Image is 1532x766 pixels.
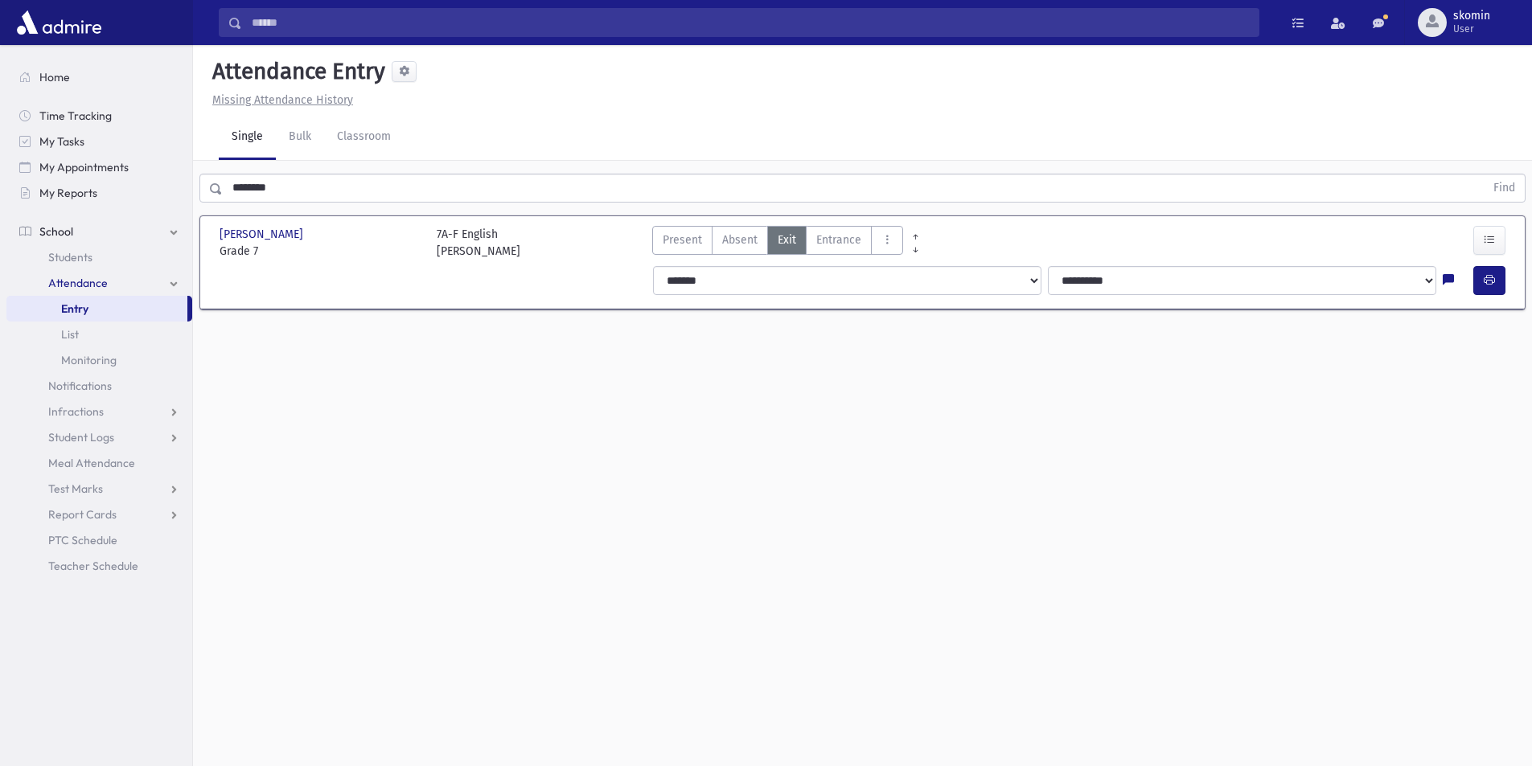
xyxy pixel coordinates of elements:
[6,154,192,180] a: My Appointments
[48,250,92,264] span: Students
[663,231,702,248] span: Present
[39,186,97,200] span: My Reports
[6,476,192,502] a: Test Marks
[722,231,758,248] span: Absent
[778,231,796,248] span: Exit
[48,559,138,573] span: Teacher Schedule
[6,399,192,424] a: Infractions
[6,527,192,553] a: PTC Schedule
[48,481,103,496] span: Test Marks
[48,430,114,444] span: Student Logs
[6,180,192,206] a: My Reports
[48,456,135,470] span: Meal Attendance
[39,70,70,84] span: Home
[61,301,88,316] span: Entry
[6,502,192,527] a: Report Cards
[6,373,192,399] a: Notifications
[6,270,192,296] a: Attendance
[6,129,192,154] a: My Tasks
[39,224,73,239] span: School
[39,160,129,174] span: My Appointments
[206,58,385,85] h5: Attendance Entry
[212,93,353,107] u: Missing Attendance History
[6,219,192,244] a: School
[61,353,117,367] span: Monitoring
[1484,174,1525,202] button: Find
[6,322,192,347] a: List
[6,553,192,579] a: Teacher Schedule
[1453,10,1490,23] span: skomin
[816,231,861,248] span: Entrance
[48,276,108,290] span: Attendance
[206,93,353,107] a: Missing Attendance History
[39,109,112,123] span: Time Tracking
[242,8,1259,37] input: Search
[6,64,192,90] a: Home
[6,103,192,129] a: Time Tracking
[61,327,79,342] span: List
[276,115,324,160] a: Bulk
[324,115,404,160] a: Classroom
[48,379,112,393] span: Notifications
[437,226,520,260] div: 7A-F English [PERSON_NAME]
[48,533,117,547] span: PTC Schedule
[6,450,192,476] a: Meal Attendance
[220,226,306,243] span: [PERSON_NAME]
[48,404,104,419] span: Infractions
[48,507,117,522] span: Report Cards
[220,243,421,260] span: Grade 7
[219,115,276,160] a: Single
[6,244,192,270] a: Students
[1453,23,1490,35] span: User
[6,347,192,373] a: Monitoring
[13,6,105,39] img: AdmirePro
[652,226,903,260] div: AttTypes
[6,296,187,322] a: Entry
[39,134,84,149] span: My Tasks
[6,424,192,450] a: Student Logs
